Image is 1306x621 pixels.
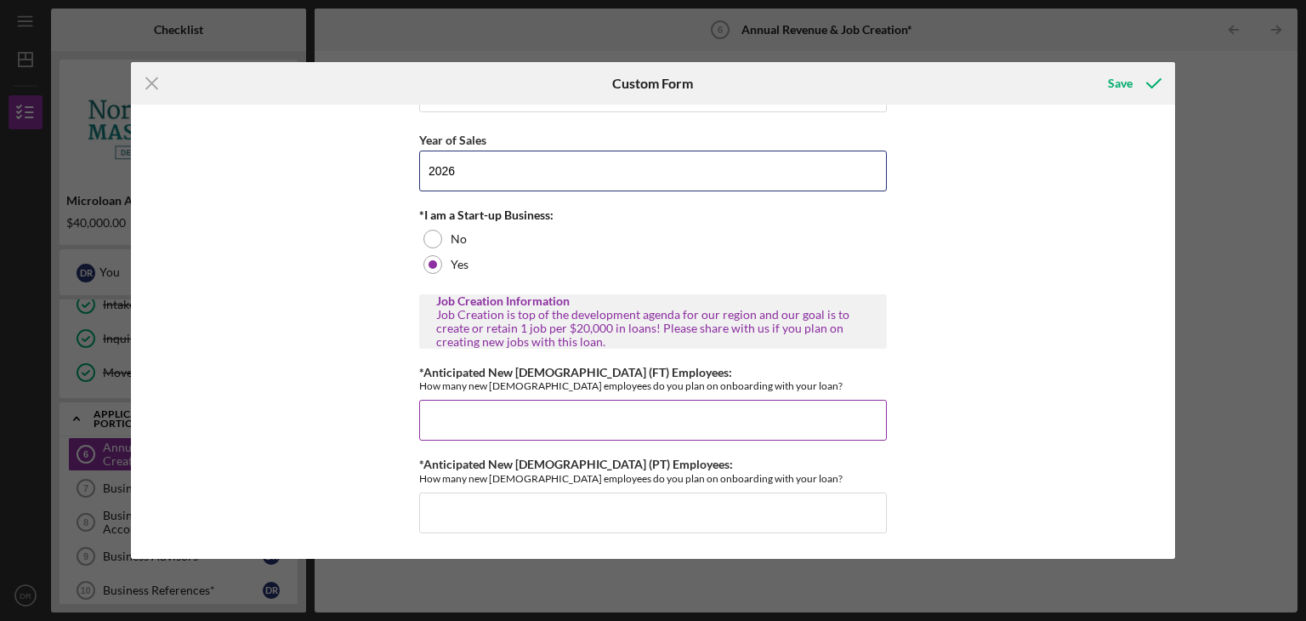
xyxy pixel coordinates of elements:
[419,133,486,147] label: Year of Sales
[436,308,870,349] div: Job Creation is top of the development agenda for our region and our goal is to create or retain ...
[612,76,693,91] h6: Custom Form
[419,379,887,392] div: How many new [DEMOGRAPHIC_DATA] employees do you plan on onboarding with your loan?
[451,258,468,271] label: Yes
[419,457,733,471] label: *Anticipated New [DEMOGRAPHIC_DATA] (PT) Employees:
[436,294,870,308] div: Job Creation Information
[1108,66,1133,100] div: Save
[419,208,887,222] div: *I am a Start-up Business:
[1091,66,1175,100] button: Save
[451,232,467,246] label: No
[419,472,887,485] div: How many new [DEMOGRAPHIC_DATA] employees do you plan on onboarding with your loan?
[419,365,732,379] label: *Anticipated New [DEMOGRAPHIC_DATA] (FT) Employees:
